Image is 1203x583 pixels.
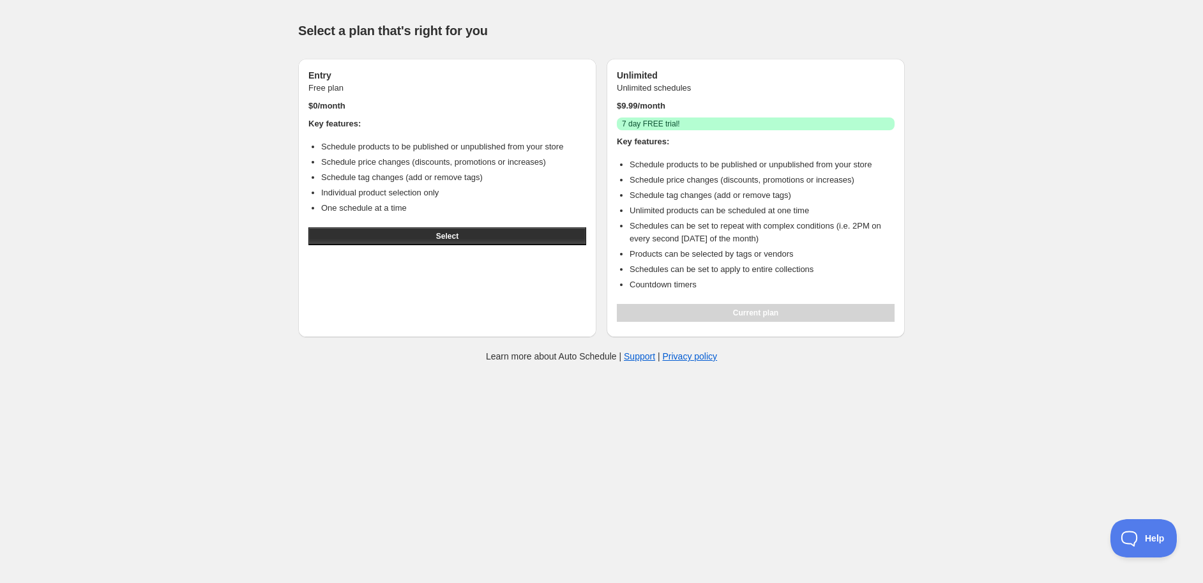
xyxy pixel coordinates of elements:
[617,69,895,82] h3: Unlimited
[617,135,895,148] h4: Key features:
[617,100,895,112] p: $ 9.99 /month
[486,350,717,363] p: Learn more about Auto Schedule | |
[436,231,458,241] span: Select
[630,189,895,202] li: Schedule tag changes (add or remove tags)
[321,140,586,153] li: Schedule products to be published or unpublished from your store
[630,263,895,276] li: Schedules can be set to apply to entire collections
[624,351,655,361] a: Support
[630,248,895,261] li: Products can be selected by tags or vendors
[321,156,586,169] li: Schedule price changes (discounts, promotions or increases)
[308,69,586,82] h3: Entry
[308,82,586,95] p: Free plan
[308,100,586,112] p: $ 0 /month
[630,220,895,245] li: Schedules can be set to repeat with complex conditions (i.e. 2PM on every second [DATE] of the mo...
[663,351,718,361] a: Privacy policy
[630,174,895,186] li: Schedule price changes (discounts, promotions or increases)
[622,119,680,129] span: 7 day FREE trial!
[321,202,586,215] li: One schedule at a time
[308,117,586,130] h4: Key features:
[298,23,905,38] h1: Select a plan that's right for you
[321,186,586,199] li: Individual product selection only
[1110,519,1177,557] iframe: Toggle Customer Support
[321,171,586,184] li: Schedule tag changes (add or remove tags)
[617,82,895,95] p: Unlimited schedules
[308,227,586,245] button: Select
[630,204,895,217] li: Unlimited products can be scheduled at one time
[630,278,895,291] li: Countdown timers
[630,158,895,171] li: Schedule products to be published or unpublished from your store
